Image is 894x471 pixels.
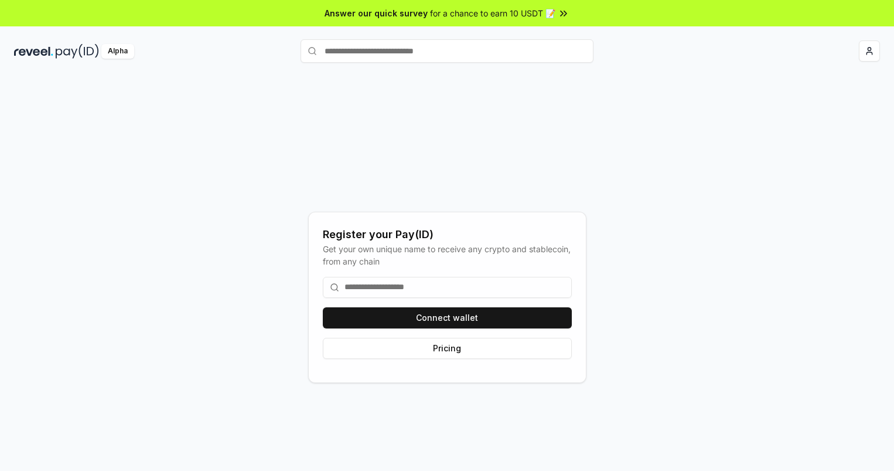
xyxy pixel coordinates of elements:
img: reveel_dark [14,44,53,59]
button: Pricing [323,338,572,359]
div: Alpha [101,44,134,59]
span: Answer our quick survey [325,7,428,19]
span: for a chance to earn 10 USDT 📝 [430,7,555,19]
div: Register your Pay(ID) [323,226,572,243]
img: pay_id [56,44,99,59]
div: Get your own unique name to receive any crypto and stablecoin, from any chain [323,243,572,267]
button: Connect wallet [323,307,572,328]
